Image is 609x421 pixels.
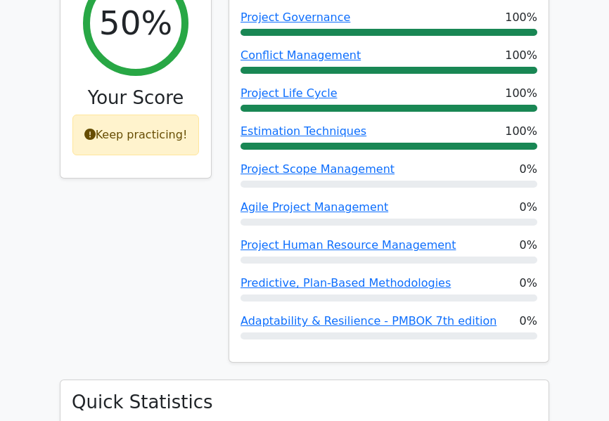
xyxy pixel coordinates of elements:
span: 0% [520,275,537,292]
a: Adaptability & Resilience - PMBOK 7th edition [241,314,496,328]
a: Project Life Cycle [241,86,337,100]
span: 100% [505,9,537,26]
a: Conflict Management [241,48,361,62]
h3: Your Score [72,87,200,109]
span: 0% [520,313,537,330]
span: 0% [520,199,537,216]
h3: Quick Statistics [72,391,537,413]
span: 0% [520,161,537,178]
span: 100% [505,85,537,102]
span: 100% [505,123,537,140]
a: Project Scope Management [241,162,395,176]
a: Estimation Techniques [241,124,366,138]
span: 100% [505,47,537,64]
a: Agile Project Management [241,200,388,214]
span: 0% [520,237,537,254]
div: Keep practicing! [72,115,200,155]
a: Project Human Resource Management [241,238,456,252]
a: Project Governance [241,11,350,24]
h2: 50% [99,4,172,43]
a: Predictive, Plan-Based Methodologies [241,276,451,290]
